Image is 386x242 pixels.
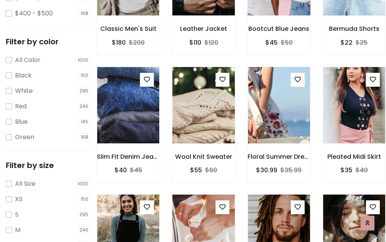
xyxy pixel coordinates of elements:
span: 1000 [76,180,91,188]
del: $50 [281,38,293,47]
h6: $110 [189,39,201,46]
label: S [15,210,19,219]
h6: $55 [190,166,202,174]
h6: Bermuda Shorts [323,25,386,32]
h6: Floral Summer Dress [248,153,310,160]
span: 168 [79,10,91,17]
h5: Filter by size [6,161,91,170]
h6: $22 [340,39,352,46]
label: Green [15,133,34,142]
h6: Bootcut Blue Jeans [248,25,310,32]
label: Black [15,71,32,80]
span: 246 [78,226,91,234]
del: $40 [356,166,368,175]
span: 150 [79,72,91,79]
h5: Filter by color [6,37,91,46]
h6: $45 [265,39,278,46]
h6: $35 [340,166,352,174]
del: $120 [204,38,218,47]
span: 246 [78,103,91,110]
span: 168 [79,133,91,141]
del: $200 [129,38,145,47]
h6: Slim Fit Denim Jeans [97,153,160,160]
span: 1000 [76,56,91,64]
label: XS [15,195,22,204]
label: Blue [15,117,28,126]
label: $400 - $500 [15,9,53,18]
span: 145 [79,118,91,126]
span: 295 [78,211,91,218]
label: M [15,225,20,235]
h6: Leather Jacket [172,25,235,32]
label: All Color [15,55,40,65]
del: $35.99 [280,166,302,175]
del: $60 [205,166,217,175]
del: $25 [356,38,367,47]
h6: Wool Knit Sweater [172,153,235,160]
h6: Classic Men's Suit [97,25,160,32]
h6: $180 [112,39,126,46]
label: All Size [15,179,35,188]
del: $45 [130,166,142,175]
label: White [15,86,33,96]
h6: $30.99 [256,166,277,174]
label: Red [15,102,27,111]
span: 295 [78,87,91,95]
h6: Pleated Midi Skirt [323,153,386,160]
h6: $40 [115,166,127,174]
span: 150 [79,195,91,203]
